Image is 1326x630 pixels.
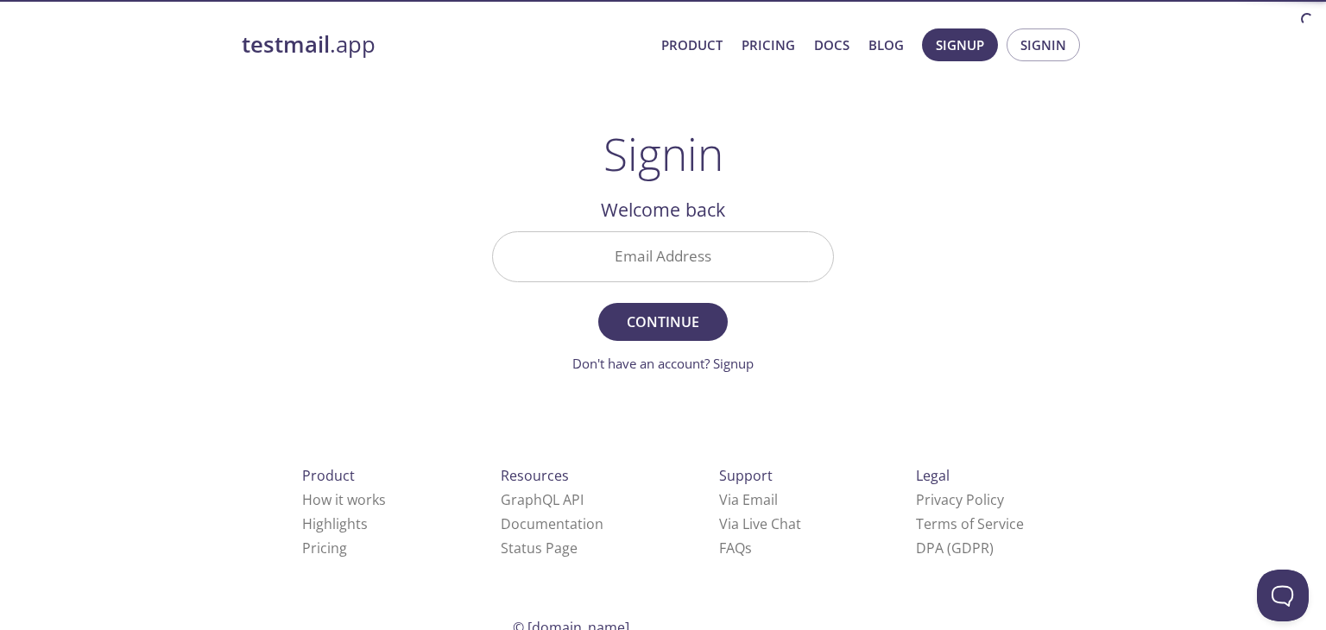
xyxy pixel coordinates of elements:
[242,30,647,60] a: testmail.app
[302,539,347,558] a: Pricing
[742,34,795,56] a: Pricing
[492,195,834,224] h2: Welcome back
[661,34,723,56] a: Product
[745,539,752,558] span: s
[922,28,998,61] button: Signup
[719,539,752,558] a: FAQ
[916,539,994,558] a: DPA (GDPR)
[302,490,386,509] a: How it works
[617,310,709,334] span: Continue
[501,514,603,533] a: Documentation
[1257,570,1309,621] iframe: Help Scout Beacon - Open
[916,466,950,485] span: Legal
[302,466,355,485] span: Product
[719,490,778,509] a: Via Email
[501,466,569,485] span: Resources
[719,514,801,533] a: Via Live Chat
[501,539,578,558] a: Status Page
[1020,34,1066,56] span: Signin
[598,303,728,341] button: Continue
[501,490,584,509] a: GraphQL API
[916,514,1024,533] a: Terms of Service
[719,466,773,485] span: Support
[1007,28,1080,61] button: Signin
[302,514,368,533] a: Highlights
[868,34,904,56] a: Blog
[603,128,723,180] h1: Signin
[936,34,984,56] span: Signup
[814,34,849,56] a: Docs
[916,490,1004,509] a: Privacy Policy
[242,29,330,60] strong: testmail
[572,355,754,372] a: Don't have an account? Signup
